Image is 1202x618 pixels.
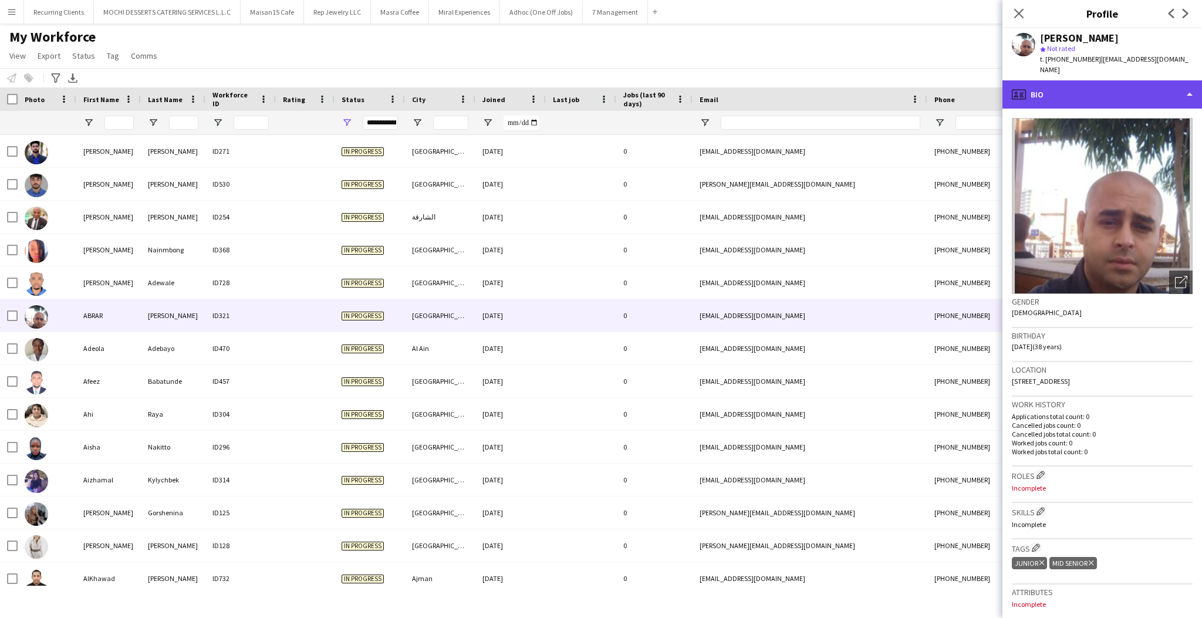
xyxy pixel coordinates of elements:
div: [DATE] [475,398,546,430]
div: [PERSON_NAME] [141,135,205,167]
button: Miral Experiences [429,1,500,23]
div: الشارقة [405,201,475,233]
div: 0 [616,299,693,332]
div: [PERSON_NAME] [1040,33,1119,43]
div: [GEOGRAPHIC_DATA] [405,464,475,496]
h3: Birthday [1012,330,1193,341]
div: ID530 [205,168,276,200]
span: First Name [83,95,119,104]
span: In progress [342,180,384,189]
input: Joined Filter Input [504,116,539,130]
img: Afeez Babatunde [25,371,48,394]
input: First Name Filter Input [104,116,134,130]
h3: Tags [1012,542,1193,554]
div: Adeola [76,332,141,364]
div: [PERSON_NAME][EMAIL_ADDRESS][DOMAIN_NAME] [693,529,927,562]
span: My Workforce [9,28,96,46]
input: Phone Filter Input [955,116,1071,130]
div: [PERSON_NAME][EMAIL_ADDRESS][DOMAIN_NAME] [693,168,927,200]
button: Open Filter Menu [148,117,158,128]
div: Al Ain [405,332,475,364]
div: [EMAIL_ADDRESS][DOMAIN_NAME] [693,464,927,496]
h3: Roles [1012,469,1193,481]
span: In progress [342,476,384,485]
div: 0 [616,201,693,233]
button: Masra Coffee [371,1,429,23]
h3: Skills [1012,505,1193,518]
img: Ahi Raya [25,404,48,427]
div: ID732 [205,562,276,595]
button: Recurring Clients [24,1,94,23]
div: [EMAIL_ADDRESS][DOMAIN_NAME] [693,398,927,430]
span: In progress [342,542,384,551]
div: 0 [616,529,693,562]
div: [GEOGRAPHIC_DATA] [405,168,475,200]
span: [DATE] (38 years) [1012,342,1062,351]
div: [EMAIL_ADDRESS][DOMAIN_NAME] [693,266,927,299]
span: Joined [482,95,505,104]
button: Open Filter Menu [212,117,223,128]
div: [PERSON_NAME] [76,497,141,529]
div: [PHONE_NUMBER] [927,332,1078,364]
img: Alisa Gulyaeva [25,535,48,559]
div: ABRAR [76,299,141,332]
span: Jobs (last 90 days) [623,90,671,108]
div: ID271 [205,135,276,167]
p: Worked jobs count: 0 [1012,438,1193,447]
div: [PERSON_NAME] [76,234,141,266]
div: [GEOGRAPHIC_DATA] [405,299,475,332]
div: [DATE] [475,431,546,463]
div: [PERSON_NAME] [141,168,205,200]
div: [DATE] [475,529,546,562]
span: Phone [934,95,955,104]
div: [EMAIL_ADDRESS][DOMAIN_NAME] [693,201,927,233]
div: [PERSON_NAME] [141,201,205,233]
div: Adebayo [141,332,205,364]
input: Workforce ID Filter Input [234,116,269,130]
div: 0 [616,464,693,496]
span: Workforce ID [212,90,255,108]
span: In progress [342,377,384,386]
p: Applications total count: 0 [1012,412,1193,421]
div: ID457 [205,365,276,397]
a: View [5,48,31,63]
a: Export [33,48,65,63]
div: [PHONE_NUMBER] [927,431,1078,463]
div: [PERSON_NAME] [76,529,141,562]
span: In progress [342,410,384,419]
div: [EMAIL_ADDRESS][DOMAIN_NAME] [693,135,927,167]
div: [PHONE_NUMBER] [927,464,1078,496]
p: Incomplete [1012,520,1193,529]
button: Open Filter Menu [934,117,945,128]
div: ID368 [205,234,276,266]
app-action-btn: Advanced filters [49,71,63,85]
div: [EMAIL_ADDRESS][DOMAIN_NAME] [693,365,927,397]
div: [EMAIL_ADDRESS][DOMAIN_NAME] [693,332,927,364]
span: Last job [553,95,579,104]
div: [GEOGRAPHIC_DATA] [405,398,475,430]
div: 0 [616,365,693,397]
div: 0 [616,266,693,299]
button: Open Filter Menu [83,117,94,128]
div: [EMAIL_ADDRESS][DOMAIN_NAME] [693,234,927,266]
button: Rep Jewelry LLC [304,1,371,23]
a: Comms [126,48,162,63]
div: [PHONE_NUMBER] [927,266,1078,299]
div: [PHONE_NUMBER] [927,529,1078,562]
div: [PERSON_NAME] [76,201,141,233]
button: Open Filter Menu [482,117,493,128]
div: [DATE] [475,201,546,233]
div: ID254 [205,201,276,233]
span: [DEMOGRAPHIC_DATA] [1012,308,1082,317]
div: ID470 [205,332,276,364]
div: 0 [616,497,693,529]
div: Kylychbek [141,464,205,496]
div: Aizhamal [76,464,141,496]
div: 0 [616,431,693,463]
div: [PHONE_NUMBER] [927,398,1078,430]
div: [DATE] [475,562,546,595]
div: [GEOGRAPHIC_DATA] [405,234,475,266]
img: ABRAR AHMAD [25,305,48,329]
div: Ajman [405,562,475,595]
input: Email Filter Input [721,116,920,130]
